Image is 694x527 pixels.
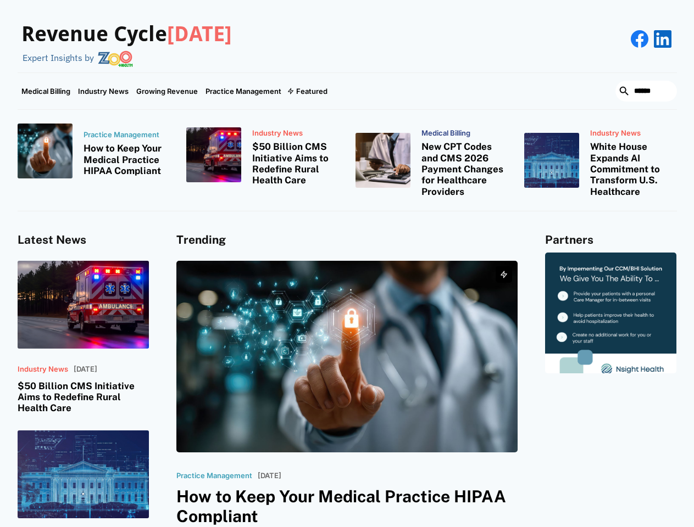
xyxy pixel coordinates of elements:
[421,129,508,138] p: Medical Billing
[74,365,97,374] p: [DATE]
[18,73,74,109] a: Medical Billing
[590,129,677,138] p: Industry News
[18,261,149,414] a: Industry News[DATE]$50 Billion CMS Initiative Aims to Redefine Rural Health Care
[74,73,132,109] a: Industry News
[18,124,170,178] a: Practice ManagementHow to Keep Your Medical Practice HIPAA Compliant
[252,141,339,186] h3: $50 Billion CMS Initiative Aims to Redefine Rural Health Care
[176,233,518,247] h4: Trending
[186,124,339,186] a: Industry News$50 Billion CMS Initiative Aims to Redefine Rural Health Care
[590,141,677,197] h3: White House Expands AI Commitment to Transform U.S. Healthcare
[285,73,331,109] div: Featured
[252,129,339,138] p: Industry News
[18,233,149,247] h4: Latest News
[176,486,518,526] h3: How to Keep Your Medical Practice HIPAA Compliant
[18,380,149,414] h3: $50 Billion CMS Initiative Aims to Redefine Rural Health Care
[167,22,232,46] span: [DATE]
[176,472,252,480] p: Practice Management
[545,233,676,247] h4: Partners
[524,124,677,198] a: Industry NewsWhite House Expands AI Commitment to Transform U.S. Healthcare
[23,53,94,63] div: Expert Insights by
[18,365,68,374] p: Industry News
[84,143,170,176] h3: How to Keep Your Medical Practice HIPAA Compliant
[18,11,232,67] a: Revenue Cycle[DATE]Expert Insights by
[421,141,508,197] h3: New CPT Codes and CMS 2026 Payment Changes for Healthcare Providers
[258,472,281,480] p: [DATE]
[356,124,508,198] a: Medical BillingNew CPT Codes and CMS 2026 Payment Changes for Healthcare Providers
[296,87,327,96] div: Featured
[84,131,170,139] p: Practice Management
[132,73,202,109] a: Growing Revenue
[21,22,232,47] h3: Revenue Cycle
[202,73,285,109] a: Practice Management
